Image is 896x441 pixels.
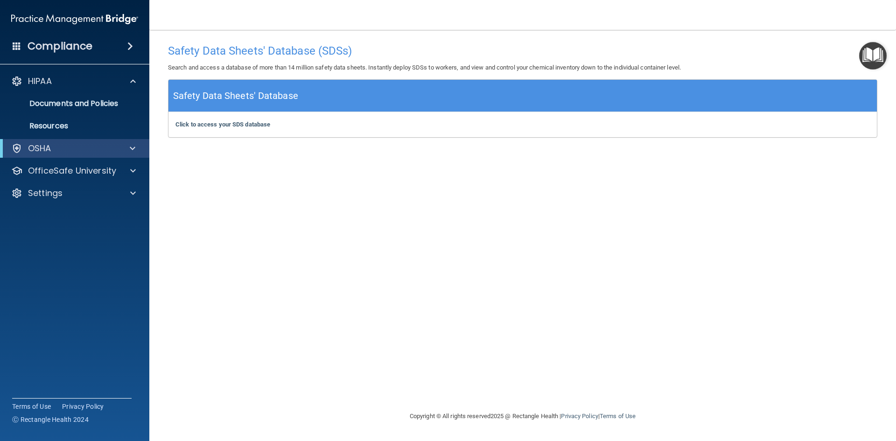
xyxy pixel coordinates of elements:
[600,413,636,420] a: Terms of Use
[28,76,52,87] p: HIPAA
[168,62,877,73] p: Search and access a database of more than 14 million safety data sheets. Instantly deploy SDSs to...
[62,402,104,411] a: Privacy Policy
[561,413,598,420] a: Privacy Policy
[28,165,116,176] p: OfficeSafe University
[11,10,138,28] img: PMB logo
[11,76,136,87] a: HIPAA
[175,121,270,128] a: Click to access your SDS database
[859,42,887,70] button: Open Resource Center
[352,401,693,431] div: Copyright © All rights reserved 2025 @ Rectangle Health | |
[11,188,136,199] a: Settings
[28,188,63,199] p: Settings
[11,143,135,154] a: OSHA
[6,121,133,131] p: Resources
[11,165,136,176] a: OfficeSafe University
[12,415,89,424] span: Ⓒ Rectangle Health 2024
[28,143,51,154] p: OSHA
[6,99,133,108] p: Documents and Policies
[28,40,92,53] h4: Compliance
[168,45,877,57] h4: Safety Data Sheets' Database (SDSs)
[12,402,51,411] a: Terms of Use
[173,88,298,104] h5: Safety Data Sheets' Database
